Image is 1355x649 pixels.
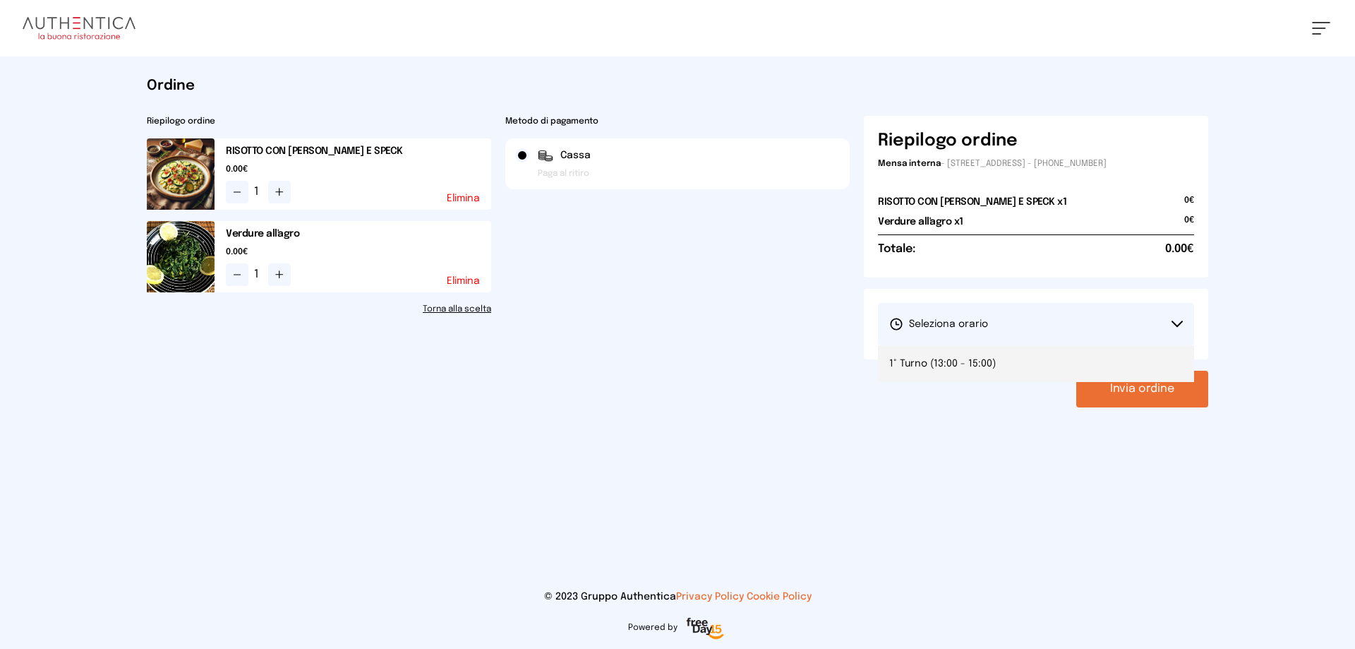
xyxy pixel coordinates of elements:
a: Cookie Policy [747,592,812,602]
span: 1° Turno (13:00 - 15:00) [889,357,996,371]
span: Seleziona orario [889,317,988,331]
p: © 2023 Gruppo Authentica [23,590,1332,604]
button: Seleziona orario [878,303,1194,345]
button: Invia ordine [1076,371,1208,407]
a: Privacy Policy [676,592,744,602]
span: Powered by [628,622,677,633]
img: logo-freeday.3e08031.png [683,615,728,643]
